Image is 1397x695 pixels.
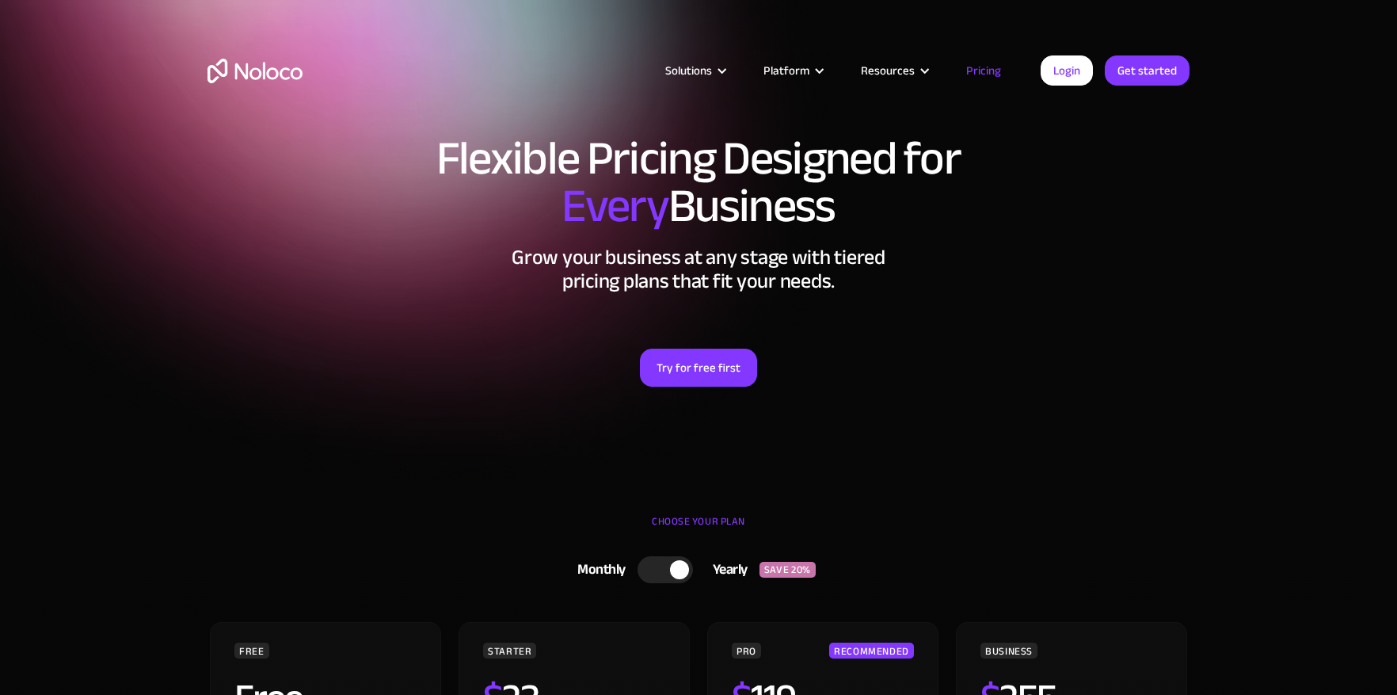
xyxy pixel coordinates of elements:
a: Pricing [946,60,1021,81]
h1: Flexible Pricing Designed for Business [207,135,1190,230]
a: Login [1041,55,1093,86]
div: BUSINESS [980,643,1037,659]
div: SAVE 20% [759,562,816,578]
div: RECOMMENDED [829,643,914,659]
div: STARTER [483,643,536,659]
a: Get started [1105,55,1190,86]
div: Solutions [665,60,712,81]
div: Yearly [693,558,759,582]
div: Resources [861,60,915,81]
div: Solutions [645,60,744,81]
div: Platform [744,60,841,81]
div: CHOOSE YOUR PLAN [207,510,1190,549]
div: Monthly [558,558,638,582]
div: PRO [732,643,761,659]
div: Resources [841,60,946,81]
div: FREE [234,643,269,659]
a: Try for free first [640,349,757,387]
a: home [207,59,303,83]
span: Every [561,162,668,250]
div: Platform [763,60,809,81]
h2: Grow your business at any stage with tiered pricing plans that fit your needs. [207,246,1190,293]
